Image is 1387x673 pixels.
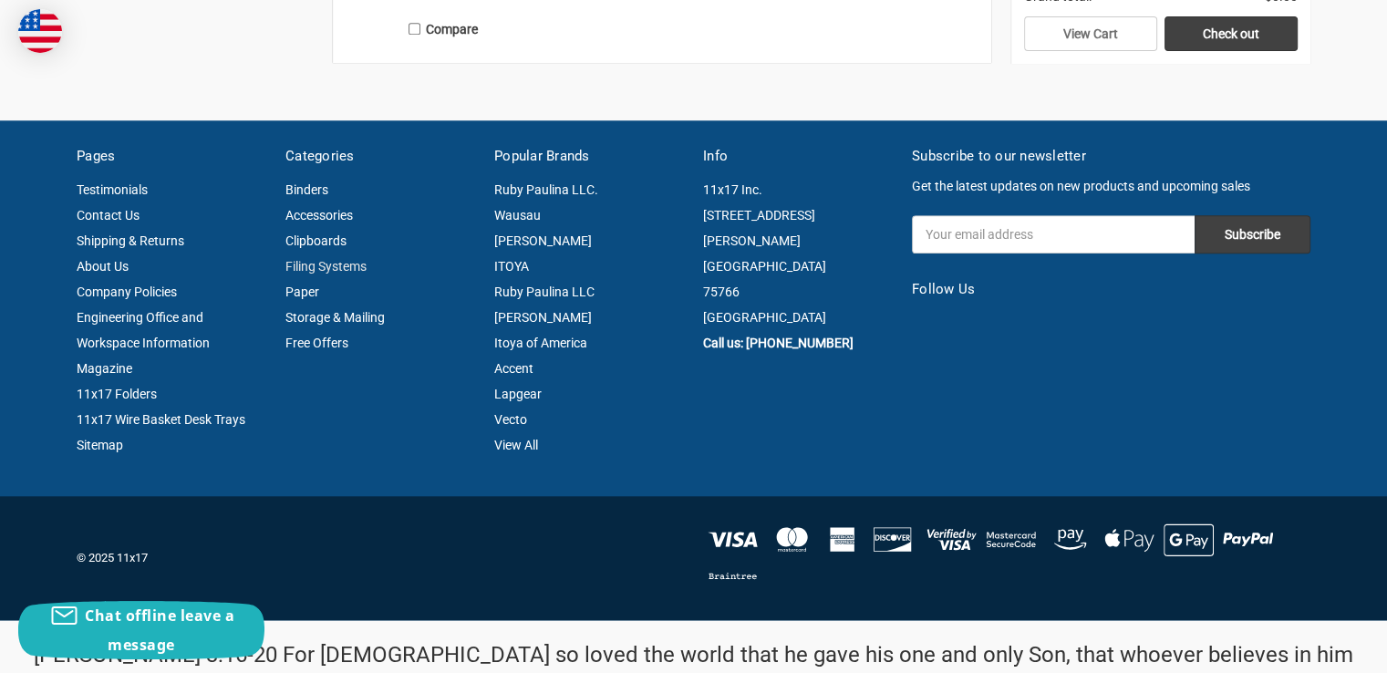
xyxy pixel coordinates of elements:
[912,146,1310,167] h5: Subscribe to our newsletter
[77,412,245,427] a: 11x17 Wire Basket Desk Trays
[285,310,385,325] a: Storage & Mailing
[77,259,129,274] a: About Us
[494,233,592,248] a: [PERSON_NAME]
[18,9,62,53] img: duty and tax information for United States
[77,549,684,567] p: © 2025 11x17
[352,14,534,44] label: Compare
[285,146,475,167] h5: Categories
[703,336,854,350] a: Call us: [PHONE_NUMBER]
[494,285,595,299] a: Ruby Paulina LLC
[703,177,893,330] address: 11x17 Inc. [STREET_ADDRESS][PERSON_NAME] [GEOGRAPHIC_DATA] 75766 [GEOGRAPHIC_DATA]
[77,233,184,248] a: Shipping & Returns
[77,285,177,299] a: Company Policies
[77,208,140,223] a: Contact Us
[494,146,684,167] h5: Popular Brands
[285,285,319,299] a: Paper
[285,208,353,223] a: Accessories
[912,279,1310,300] h5: Follow Us
[18,601,264,659] button: Chat offline leave a message
[494,310,592,325] a: [PERSON_NAME]
[912,177,1310,196] p: Get the latest updates on new products and upcoming sales
[912,215,1195,254] input: Your email address
[77,387,157,401] a: 11x17 Folders
[1195,215,1310,254] input: Subscribe
[494,438,538,452] a: View All
[494,387,542,401] a: Lapgear
[77,438,123,452] a: Sitemap
[409,23,420,35] input: Compare
[77,182,148,197] a: Testimonials
[85,606,234,655] span: Chat offline leave a message
[494,336,587,350] a: Itoya of America
[1164,16,1298,51] a: Check out
[494,412,527,427] a: Vecto
[1024,16,1157,51] a: View Cart
[77,146,266,167] h5: Pages
[703,146,893,167] h5: Info
[285,336,348,350] a: Free Offers
[285,233,347,248] a: Clipboards
[494,208,541,223] a: Wausau
[494,182,598,197] a: Ruby Paulina LLC.
[77,310,210,376] a: Engineering Office and Workspace Information Magazine
[285,182,328,197] a: Binders
[494,361,533,376] a: Accent
[285,259,367,274] a: Filing Systems
[494,259,529,274] a: ITOYA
